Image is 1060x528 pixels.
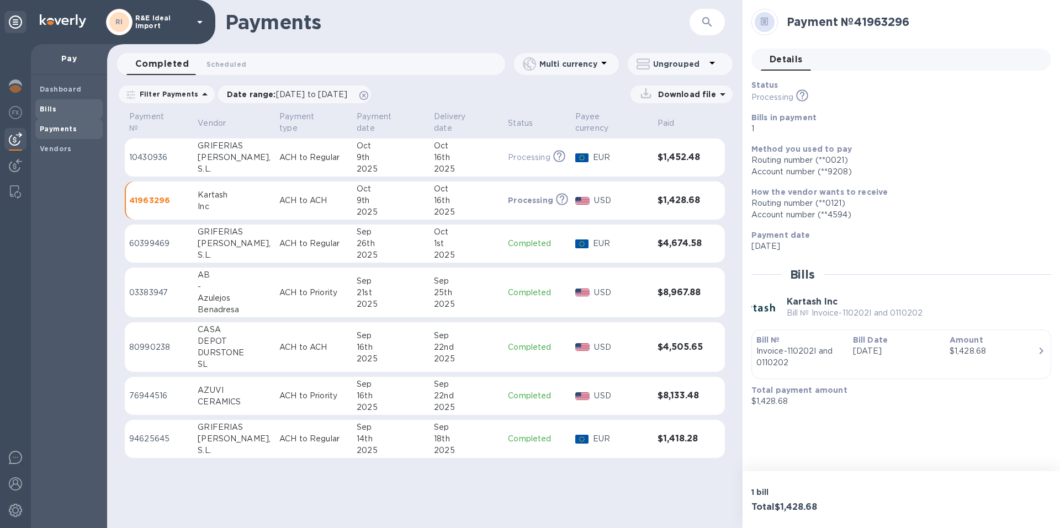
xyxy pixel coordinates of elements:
h1: Payments [225,10,690,34]
span: Payment date [357,111,425,134]
p: USD [594,287,648,298]
p: [DATE] [751,241,1042,252]
div: DEPOT [198,335,271,347]
div: 26th [357,238,425,249]
div: 2025 [357,163,425,175]
img: USD [575,392,590,400]
p: Date range : [227,89,353,100]
p: ACH to Priority [279,390,348,402]
div: Oct [434,140,499,152]
div: [PERSON_NAME], [198,152,271,163]
div: AZUVI [198,385,271,396]
h2: Bills [790,268,815,281]
div: Kartash [198,189,271,201]
img: USD [575,343,590,351]
p: 94625645 [129,433,189,445]
p: Paid [658,118,675,129]
p: Completed [508,390,566,402]
div: 1st [434,238,499,249]
img: Foreign exchange [9,106,22,119]
div: Routing number (**0021) [751,154,1042,166]
p: Delivery date [434,111,485,134]
b: Payment date [751,231,810,239]
div: Account number (**4594) [751,209,1042,221]
img: USD [575,289,590,296]
div: Oct [357,183,425,195]
p: Download file [654,89,716,100]
b: Kartash Inc [787,296,838,307]
p: 1 bill [751,487,897,498]
p: Completed [508,238,566,249]
div: Oct [434,183,499,195]
p: 76944516 [129,390,189,402]
h3: $4,674.58 [658,238,703,249]
p: Processing [508,195,553,206]
div: [PERSON_NAME], [198,433,271,445]
div: Oct [357,140,425,152]
div: 16th [434,152,499,163]
span: Payee currency [575,111,649,134]
h3: $1,418.28 [658,434,703,444]
p: Processing [751,92,793,103]
div: 2025 [434,163,499,175]
div: 2025 [434,445,499,456]
p: ACH to Priority [279,287,348,298]
div: 16th [357,342,425,353]
p: Ungrouped [653,58,706,70]
div: GRIFERIAS [198,422,271,433]
p: ACH to ACH [279,342,348,353]
h3: Total $1,428.68 [751,502,897,513]
div: Sep [434,378,499,390]
div: 2025 [357,298,425,310]
p: ACH to ACH [279,195,348,206]
div: Sep [357,422,425,433]
span: Payment № [129,111,189,134]
div: Oct [434,226,499,238]
b: Method you used to pay [751,145,852,153]
div: 2025 [434,298,499,310]
p: Payment date [357,111,411,134]
p: USD [594,390,648,402]
span: Payment type [279,111,348,134]
div: 9th [357,152,425,163]
div: Date range:[DATE] to [DATE] [218,86,371,103]
b: Amount [950,335,983,344]
h3: $4,505.65 [658,342,703,353]
p: Completed [508,433,566,445]
span: Details [770,52,803,67]
div: 25th [434,287,499,298]
p: Filter Payments [135,89,198,99]
div: Benadresa [198,304,271,316]
b: Dashboard [40,85,82,93]
div: S.L. [198,249,271,261]
div: S.L. [198,163,271,175]
div: AB [198,269,271,281]
div: 2025 [357,353,425,365]
div: 2025 [357,206,425,218]
div: - [198,281,271,292]
div: Sep [357,275,425,287]
div: 18th [434,433,499,445]
div: Sep [434,275,499,287]
div: GRIFERIAS [198,226,271,238]
div: 2025 [434,206,499,218]
div: 2025 [434,353,499,365]
div: 16th [434,195,499,206]
span: Completed [135,56,189,72]
div: Azulejos [198,292,271,304]
span: Vendor [198,118,240,129]
span: Paid [658,118,689,129]
p: Payment № [129,111,174,134]
b: Payments [40,125,77,133]
div: 2025 [357,402,425,413]
div: 16th [357,390,425,402]
b: Total payment amount [751,386,847,394]
div: 2025 [434,402,499,413]
p: Completed [508,287,566,298]
div: 2025 [357,249,425,261]
div: Sep [357,378,425,390]
span: [DATE] to [DATE] [276,90,347,99]
div: Sep [357,330,425,342]
p: Status [508,118,533,129]
p: [DATE] [853,345,941,357]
